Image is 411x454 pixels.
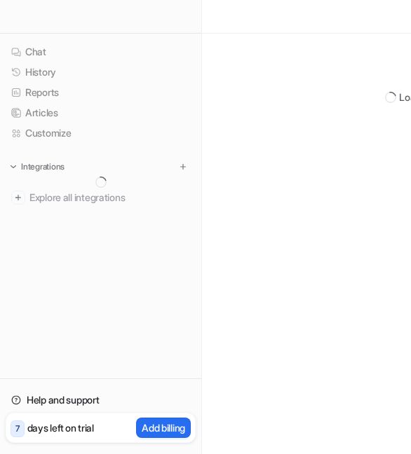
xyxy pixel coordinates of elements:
p: Add billing [142,420,185,435]
button: Integrations [6,160,69,174]
span: Explore all integrations [29,186,190,209]
button: Add billing [136,418,191,438]
a: Explore all integrations [6,188,196,207]
a: History [6,62,196,82]
img: menu_add.svg [178,162,188,172]
p: Integrations [21,161,65,172]
a: Chat [6,42,196,62]
a: Reports [6,83,196,102]
p: 7 [15,422,20,435]
img: expand menu [8,162,18,172]
a: Articles [6,103,196,123]
img: explore all integrations [11,191,25,205]
p: days left on trial [27,420,94,435]
a: Customize [6,123,196,143]
a: Help and support [6,390,196,410]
